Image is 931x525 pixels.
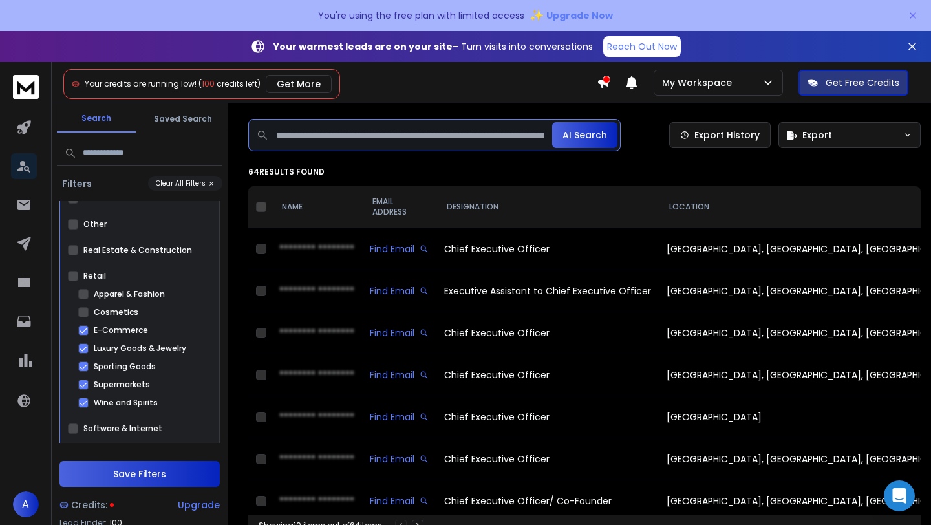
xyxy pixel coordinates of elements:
[370,453,429,466] div: Find Email
[83,271,106,281] label: Retail
[59,461,220,487] button: Save Filters
[94,380,150,390] label: Supermarkets
[370,369,429,381] div: Find Email
[94,361,156,372] label: Sporting Goods
[370,411,429,423] div: Find Email
[273,40,453,53] strong: Your warmest leads are on your site
[884,480,915,511] div: Open Intercom Messenger
[436,186,659,228] th: DESIGNATION
[83,219,107,230] label: Other
[71,498,107,511] span: Credits:
[802,129,832,142] span: Export
[202,78,215,89] span: 100
[248,167,921,177] p: 64 results found
[436,438,659,480] td: Chief Executive Officer
[530,3,613,28] button: ✨Upgrade Now
[94,325,148,336] label: E-Commerce
[266,75,332,93] button: Get More
[436,270,659,312] td: Executive Assistant to Chief Executive Officer
[94,289,165,299] label: Apparel & Fashion
[370,495,429,508] div: Find Email
[83,423,162,434] label: Software & Internet
[198,78,261,89] span: ( credits left)
[607,40,677,53] p: Reach Out Now
[148,176,222,191] button: Clear All Filters
[85,78,197,89] span: Your credits are running low!
[178,498,220,511] div: Upgrade
[57,105,136,133] button: Search
[436,354,659,396] td: Chief Executive Officer
[94,398,158,408] label: Wine and Spirits
[826,76,899,89] p: Get Free Credits
[370,284,429,297] div: Find Email
[272,186,362,228] th: NAME
[273,40,593,53] p: – Turn visits into conversations
[798,70,908,96] button: Get Free Credits
[552,122,617,148] button: AI Search
[436,312,659,354] td: Chief Executive Officer
[546,9,613,22] span: Upgrade Now
[57,177,97,190] h3: Filters
[13,75,39,99] img: logo
[370,327,429,339] div: Find Email
[436,228,659,270] td: Chief Executive Officer
[318,9,524,22] p: You're using the free plan with limited access
[59,492,220,518] a: Credits:Upgrade
[94,307,138,317] label: Cosmetics
[144,106,222,132] button: Saved Search
[662,76,737,89] p: My Workspace
[13,491,39,517] button: A
[362,186,436,228] th: EMAIL ADDRESS
[530,6,544,25] span: ✨
[94,343,186,354] label: Luxury Goods & Jewelry
[370,242,429,255] div: Find Email
[669,122,771,148] a: Export History
[603,36,681,57] a: Reach Out Now
[83,245,192,255] label: Real Estate & Construction
[436,480,659,522] td: Chief Executive Officer/ Co-Founder
[436,396,659,438] td: Chief Executive Officer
